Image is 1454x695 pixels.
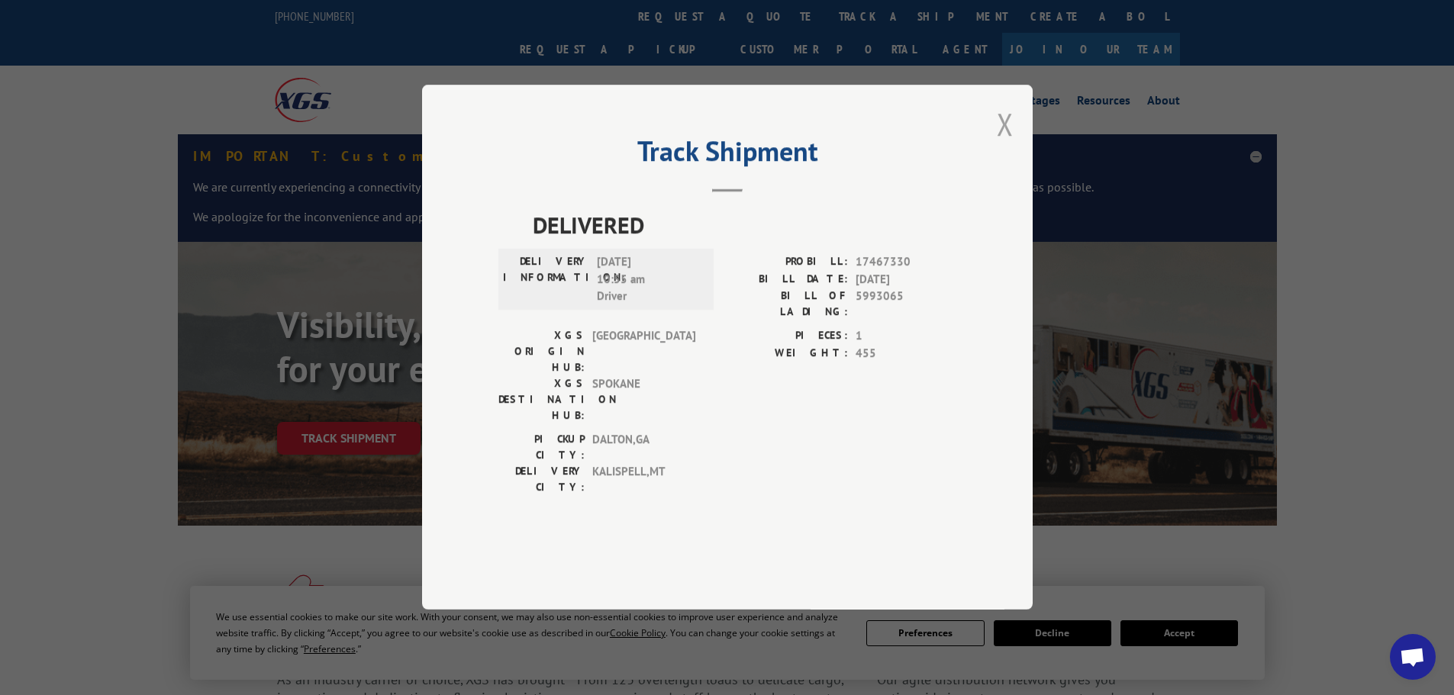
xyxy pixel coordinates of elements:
label: PROBILL: [727,254,848,272]
span: [DATE] [856,271,956,288]
span: [DATE] 10:55 am Driver [597,254,700,306]
span: 5993065 [856,288,956,320]
label: PICKUP CITY: [498,432,585,464]
span: 455 [856,345,956,362]
label: DELIVERY CITY: [498,464,585,496]
span: SPOKANE [592,376,695,424]
label: XGS DESTINATION HUB: [498,376,585,424]
h2: Track Shipment [498,140,956,169]
label: DELIVERY INFORMATION: [503,254,589,306]
span: 1 [856,328,956,346]
div: Open chat [1390,634,1436,680]
button: Close modal [997,104,1014,144]
span: [GEOGRAPHIC_DATA] [592,328,695,376]
span: KALISPELL , MT [592,464,695,496]
span: DELIVERED [533,208,956,243]
span: 17467330 [856,254,956,272]
label: PIECES: [727,328,848,346]
label: WEIGHT: [727,345,848,362]
span: DALTON , GA [592,432,695,464]
label: BILL OF LADING: [727,288,848,320]
label: XGS ORIGIN HUB: [498,328,585,376]
label: BILL DATE: [727,271,848,288]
